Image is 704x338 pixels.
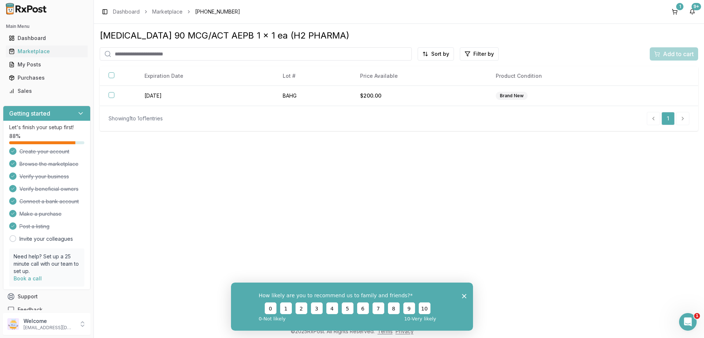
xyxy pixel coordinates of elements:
td: BAHG [274,86,351,106]
button: Feedback [3,303,91,316]
a: Purchases [6,71,88,84]
th: Product Condition [487,66,643,86]
button: 1 [669,6,681,18]
button: Marketplace [3,46,91,57]
img: User avatar [7,318,19,330]
span: Create your account [19,148,69,155]
span: Browse the marketplace [19,160,78,168]
th: Price Available [351,66,487,86]
p: [EMAIL_ADDRESS][DOMAIN_NAME] [23,325,74,331]
span: Feedback [18,306,43,313]
a: Sales [6,84,88,98]
div: $200.00 [360,92,478,99]
span: Verify beneficial owners [19,185,78,193]
a: Terms [378,328,393,334]
a: Marketplace [152,8,183,15]
span: Verify your business [19,173,69,180]
a: 1 [661,112,675,125]
a: Marketplace [6,45,88,58]
button: Dashboard [3,32,91,44]
div: Purchases [9,74,85,81]
span: Sort by [431,50,449,58]
h2: Main Menu [6,23,88,29]
p: Welcome [23,317,74,325]
p: Let's finish your setup first! [9,124,84,131]
button: Sort by [418,47,454,61]
div: Sales [9,87,85,95]
div: Showing 1 to 1 of 1 entries [109,115,163,122]
th: Expiration Date [136,66,274,86]
th: Lot # [274,66,351,86]
button: Support [3,290,91,303]
div: My Posts [9,61,85,68]
td: [DATE] [136,86,274,106]
span: Make a purchase [19,210,62,218]
a: Dashboard [6,32,88,45]
a: Privacy [396,328,414,334]
a: My Posts [6,58,88,71]
div: Brand New [496,92,528,100]
div: Marketplace [9,48,85,55]
button: Filter by [460,47,499,61]
div: [MEDICAL_DATA] 90 MCG/ACT AEPB 1 x 1 ea (H2 PHARMA) [100,30,698,41]
img: RxPost Logo [3,3,50,15]
span: 1 [694,313,700,319]
span: Post a listing [19,223,49,230]
span: 88 % [9,132,21,140]
button: 9+ [686,6,698,18]
nav: breadcrumb [113,8,240,15]
iframe: Intercom live chat [679,313,697,331]
a: Book a call [14,275,42,281]
a: Invite your colleagues [19,235,73,243]
span: [PHONE_NUMBER] [195,8,240,15]
div: 9+ [692,3,701,10]
span: Filter by [473,50,494,58]
nav: pagination [647,112,689,125]
button: Purchases [3,72,91,84]
a: Dashboard [113,8,140,15]
iframe: Survey from RxPost [231,283,473,331]
div: 1 [676,3,683,10]
p: Need help? Set up a 25 minute call with our team to set up. [14,253,80,275]
div: Dashboard [9,34,85,42]
h3: Getting started [9,109,50,118]
button: My Posts [3,59,91,70]
button: Sales [3,85,91,97]
span: Connect a bank account [19,198,79,205]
